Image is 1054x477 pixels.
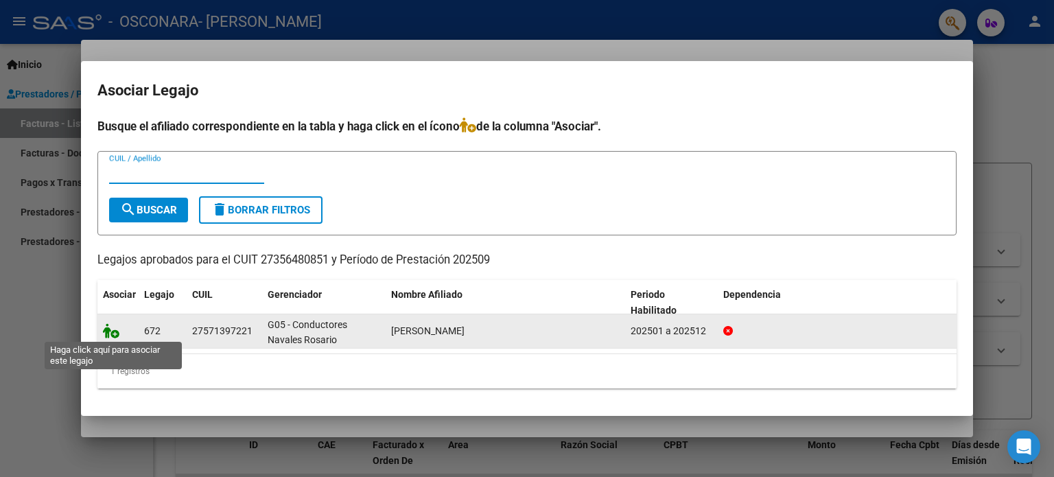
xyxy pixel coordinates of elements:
[211,201,228,218] mat-icon: delete
[144,325,161,336] span: 672
[391,289,462,300] span: Nombre Afiliado
[718,280,957,325] datatable-header-cell: Dependencia
[199,196,323,224] button: Borrar Filtros
[97,78,957,104] h2: Asociar Legajo
[625,280,718,325] datatable-header-cell: Periodo Habilitado
[120,204,177,216] span: Buscar
[103,289,136,300] span: Asociar
[391,325,465,336] span: RAMIREZ GUADALUPE
[386,280,625,325] datatable-header-cell: Nombre Afiliado
[144,289,174,300] span: Legajo
[192,323,253,339] div: 27571397221
[211,204,310,216] span: Borrar Filtros
[97,117,957,135] h4: Busque el afiliado correspondiente en la tabla y haga click en el ícono de la columna "Asociar".
[97,252,957,269] p: Legajos aprobados para el CUIT 27356480851 y Período de Prestación 202509
[262,280,386,325] datatable-header-cell: Gerenciador
[192,289,213,300] span: CUIL
[268,319,347,346] span: G05 - Conductores Navales Rosario
[120,201,137,218] mat-icon: search
[97,354,957,388] div: 1 registros
[109,198,188,222] button: Buscar
[187,280,262,325] datatable-header-cell: CUIL
[631,289,677,316] span: Periodo Habilitado
[631,323,712,339] div: 202501 a 202512
[97,280,139,325] datatable-header-cell: Asociar
[723,289,781,300] span: Dependencia
[1007,430,1040,463] div: Open Intercom Messenger
[268,289,322,300] span: Gerenciador
[139,280,187,325] datatable-header-cell: Legajo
